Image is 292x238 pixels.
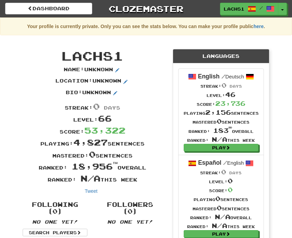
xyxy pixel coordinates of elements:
div: Level: [17,112,168,124]
div: Mastered sentences [184,117,259,126]
div: Ranked: overall [17,160,168,172]
div: Playing sentences [184,108,259,117]
strong: Español [198,159,221,166]
span: Lachs1 [224,6,244,12]
span: 0 [217,204,222,212]
div: Ranked: overall [184,126,259,135]
span: 46 [225,91,235,98]
a: Clozemaster [102,3,190,15]
a: Dashboard [5,3,92,14]
strong: English [198,73,219,80]
h4: Followers (0) [98,201,162,215]
small: English [223,160,244,166]
div: Playing sentences [187,194,255,203]
span: 0 [221,82,227,89]
div: Score: [17,124,168,136]
a: Play [184,230,259,238]
div: Streak: [184,81,259,90]
sup: th [113,161,118,165]
a: Lachs1 / [220,3,278,15]
span: 0 [228,186,233,193]
span: Lachs1 [62,48,123,63]
span: days [230,84,242,88]
span: N/A [212,222,227,229]
div: Mastered: sentences [17,148,168,160]
div: Level: [187,176,255,185]
a: Search Players [23,229,87,236]
div: Score: [184,99,259,108]
div: Score: [187,185,255,194]
div: Level: [184,90,259,99]
em: No one yet! [107,219,153,225]
span: 23,736 [215,100,245,107]
span: 18,956 [72,161,118,171]
span: 66 [98,113,112,123]
span: / [223,160,227,166]
p: Bio : Unknown [66,89,119,97]
span: 0 [217,117,222,125]
span: 0 [228,177,233,185]
h4: Following (0) [23,201,87,215]
a: here [254,24,264,29]
span: 183 [213,127,232,134]
div: Ranked: this week [184,135,259,144]
div: Streak: [17,100,168,112]
span: N/A [212,136,227,143]
span: days [229,171,242,175]
em: No one yet! [32,219,77,225]
small: Deutsch [221,74,244,79]
div: Playing: sentences [17,136,168,148]
strong: Your profile is currently private. Only you can see the stats below. You can make your profile pu... [27,24,265,29]
p: Name : Unknown [64,66,121,74]
span: / [221,73,226,79]
a: Tweet [85,188,97,194]
p: Location : Unknown [56,77,130,86]
div: Ranked: overall [187,212,255,221]
div: Languages [173,49,269,63]
span: 0 [93,101,100,111]
span: 0 [215,195,220,202]
span: N/A [215,213,230,221]
span: 2,156 [205,109,231,116]
span: days [104,105,120,111]
div: Mastered sentences [187,203,255,212]
sup: rd [229,126,232,129]
span: 53,322 [84,125,125,135]
div: Ranked: this week [187,221,255,230]
a: Play [184,144,259,151]
span: 4,827 [73,137,108,147]
span: 0 [89,149,96,159]
span: / [259,5,263,10]
span: 0 [221,168,226,176]
div: Ranked: this week [17,172,168,184]
div: Streak: [187,167,255,176]
span: N/A [81,173,100,183]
